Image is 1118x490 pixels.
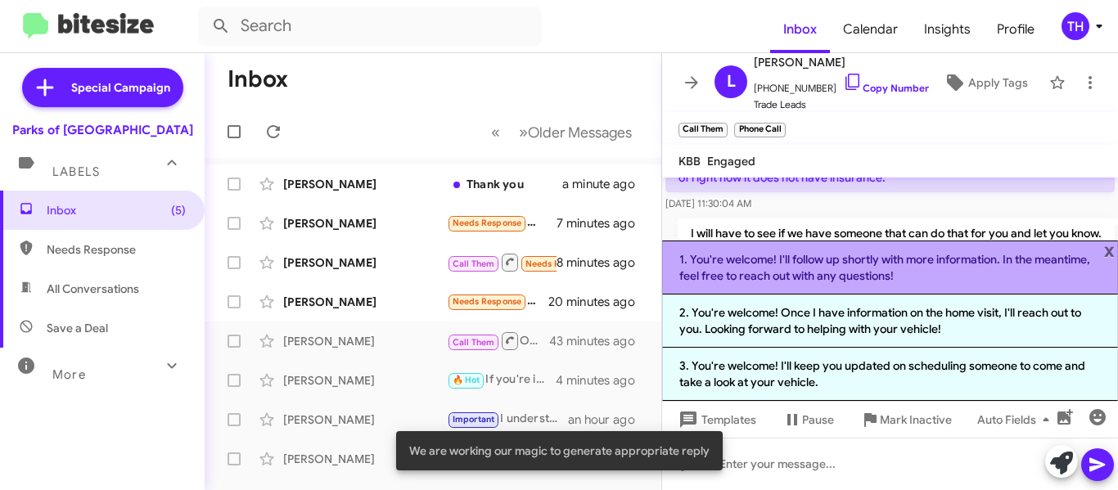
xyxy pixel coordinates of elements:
span: All Conversations [47,281,139,297]
span: [PHONE_NUMBER] [754,72,929,97]
button: Next [509,115,642,149]
span: Call Them [453,258,495,269]
div: [PERSON_NAME] [283,176,447,192]
span: Apply Tags [968,68,1028,97]
span: Needs Response [525,258,595,269]
div: [PERSON_NAME] [283,411,447,428]
button: Templates [662,405,769,434]
span: KBB [678,154,701,169]
span: Engaged [707,154,755,169]
div: TH [1062,12,1089,40]
div: [PERSON_NAME] [283,451,447,467]
span: « [491,122,500,142]
li: 3. You're welcome! I'll keep you updated on scheduling someone to come and take a look at your ve... [662,348,1118,401]
div: [PERSON_NAME] [283,333,447,349]
div: Parks of [GEOGRAPHIC_DATA] [12,122,193,138]
button: Mark Inactive [847,405,965,434]
span: Needs Response [453,218,522,228]
h1: Inbox [228,66,288,92]
div: Inbound Call [447,252,557,272]
span: x [1104,241,1115,260]
a: Special Campaign [22,68,183,107]
a: Insights [911,6,984,53]
span: [DATE] 11:30:04 AM [665,197,751,209]
nav: Page navigation example [482,115,642,149]
span: Needs Response [47,241,186,258]
a: Copy Number [843,82,929,94]
span: Auto Fields [977,405,1056,434]
div: 43 minutes ago [550,333,648,349]
span: L [727,69,736,95]
button: Apply Tags [929,68,1041,97]
span: Labels [52,164,100,179]
small: Call Them [678,123,728,137]
button: Auto Fields [964,405,1069,434]
span: Special Campaign [71,79,170,96]
input: Search [198,7,542,46]
div: [PERSON_NAME] [283,294,447,310]
span: Save a Deal [47,320,108,336]
div: [PERSON_NAME] [283,215,447,232]
li: 2. You're welcome! Once I have information on the home visit, I'll reach out to you. Looking forw... [662,294,1118,348]
span: Needs Response [453,296,522,307]
span: Inbox [47,202,186,218]
div: 8 minutes ago [557,254,648,271]
div: Tq [447,214,557,232]
span: Pause [802,405,834,434]
li: 1. You're welcome! I'll follow up shortly with more information. In the meantime, feel free to re... [662,241,1118,294]
span: [PERSON_NAME] [754,52,929,72]
span: Older Messages [528,124,632,142]
div: Ok thank you! [447,330,550,351]
p: I will have to see if we have someone that can do that for you and let you know. [678,218,1115,248]
div: [PERSON_NAME] [283,372,447,389]
span: Templates [675,405,756,434]
div: Thank you [447,176,562,192]
div: 4 minutes ago [556,372,648,389]
span: Mark Inactive [880,405,952,434]
div: I understand. If you're interested in exploring other models that fit your criteria, feel free to... [447,410,568,429]
button: Previous [481,115,510,149]
button: TH [1048,12,1100,40]
span: We are working our magic to generate appropriate reply [409,443,710,459]
span: » [519,122,528,142]
a: Calendar [830,6,911,53]
span: 🔥 Hot [453,375,480,385]
div: Yea i think i spoke to someone but we werent able to do anything [447,292,550,311]
div: 7 minutes ago [557,215,648,232]
div: [PERSON_NAME] [283,254,447,271]
a: Inbox [770,6,830,53]
a: Profile [984,6,1048,53]
span: (5) [171,202,186,218]
small: Phone Call [734,123,785,137]
div: 20 minutes ago [550,294,648,310]
div: If you're interested in selling your vehicle, I'd love to discuss it further. When can you come b... [447,371,556,389]
span: Call Them [453,337,495,348]
span: More [52,367,86,382]
button: Pause [769,405,847,434]
div: a minute ago [562,176,648,192]
span: Trade Leads [754,97,929,113]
